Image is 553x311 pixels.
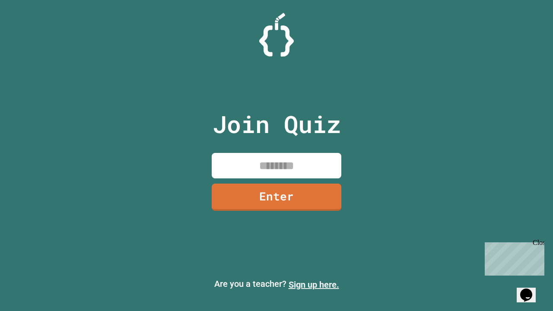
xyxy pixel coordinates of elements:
a: Enter [212,184,341,211]
iframe: chat widget [517,276,544,302]
p: Are you a teacher? [7,277,546,291]
a: Sign up here. [289,279,339,290]
img: Logo.svg [259,13,294,57]
p: Join Quiz [213,106,341,142]
div: Chat with us now!Close [3,3,60,55]
iframe: chat widget [481,239,544,276]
